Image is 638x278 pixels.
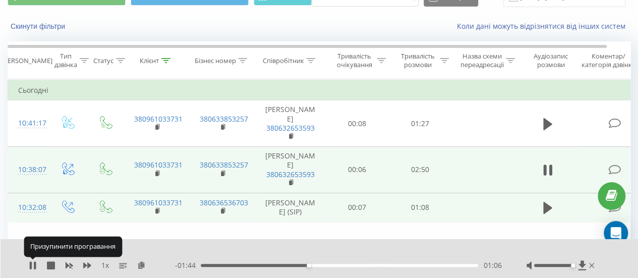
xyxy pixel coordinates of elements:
td: 01:27 [389,100,452,147]
a: 380632653593 [266,170,315,179]
a: 380633853257 [200,160,248,170]
a: 380636536703 [200,198,248,207]
span: 01:06 [483,260,501,270]
span: 1 x [101,260,109,270]
div: Accessibility label [307,263,311,267]
div: Тривалість очікування [334,52,374,69]
td: [PERSON_NAME] [255,100,326,147]
td: [PERSON_NAME] [255,147,326,193]
div: Бізнес номер [194,57,236,65]
div: Коментар/категорія дзвінка [579,52,638,69]
div: Назва схеми переадресації [460,52,503,69]
div: Аудіозапис розмови [526,52,575,69]
td: [PERSON_NAME] (SIP) [255,193,326,222]
div: Статус [93,57,113,65]
a: 380961033731 [134,114,183,124]
td: 02:50 [389,147,452,193]
td: 00:06 [326,147,389,193]
div: Тип дзвінка [54,52,77,69]
div: Співробітник [262,57,304,65]
td: 00:07 [326,193,389,222]
a: 380633853257 [200,114,248,124]
div: Open Intercom Messenger [604,221,628,245]
div: Клієнт [140,57,159,65]
a: 380961033731 [134,160,183,170]
span: - 01:44 [175,260,201,270]
div: Accessibility label [571,263,575,267]
a: 380961033731 [134,198,183,207]
div: Тривалість розмови [397,52,437,69]
td: 01:08 [389,193,452,222]
a: 380632653593 [266,123,315,133]
div: 10:32:08 [18,198,38,217]
div: Призупинити програвання [24,237,122,257]
button: Скинути фільтри [8,22,70,31]
div: 10:38:07 [18,160,38,180]
a: Коли дані можуть відрізнятися вiд інших систем [457,21,630,31]
td: 00:08 [326,100,389,147]
div: [PERSON_NAME] [2,57,52,65]
div: 10:41:17 [18,114,38,133]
